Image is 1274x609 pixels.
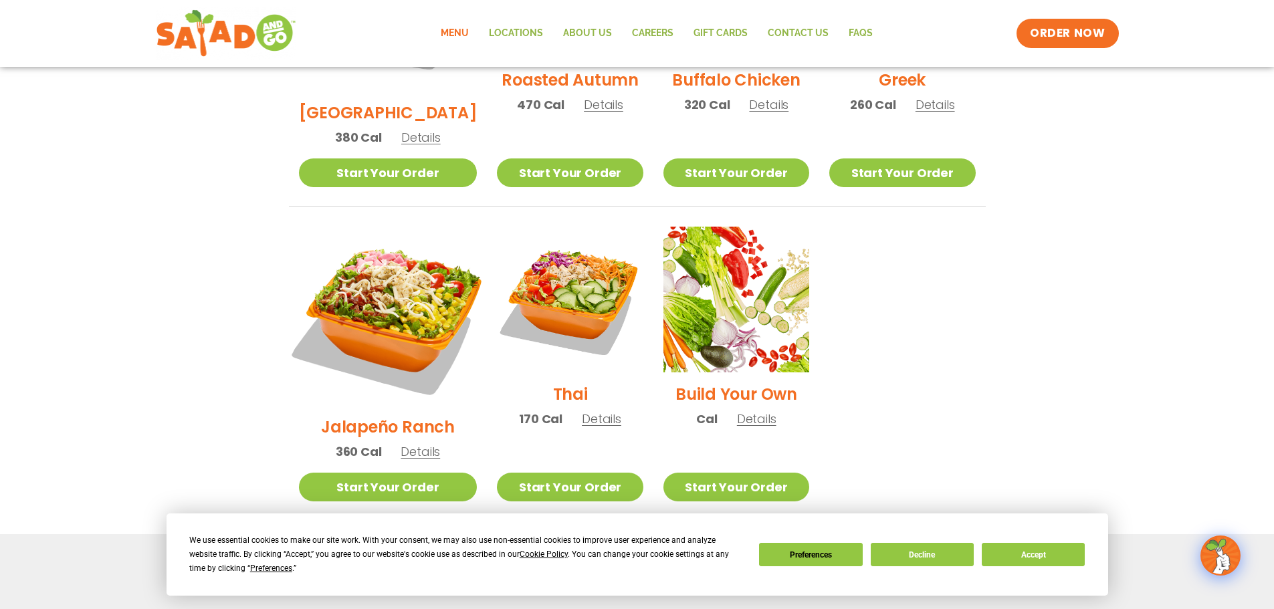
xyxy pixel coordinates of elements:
[982,543,1085,566] button: Accept
[335,128,382,146] span: 380 Cal
[250,564,292,573] span: Preferences
[321,415,455,439] h2: Jalapeño Ranch
[156,7,297,60] img: new-SAG-logo-768×292
[582,410,621,427] span: Details
[401,443,440,460] span: Details
[299,101,477,124] h2: [GEOGRAPHIC_DATA]
[519,410,562,428] span: 170 Cal
[497,158,643,187] a: Start Your Order
[299,473,477,501] a: Start Your Order
[336,443,382,461] span: 360 Cal
[850,96,896,114] span: 260 Cal
[871,543,974,566] button: Decline
[479,18,553,49] a: Locations
[283,211,492,420] img: Product photo for Jalapeño Ranch Salad
[916,96,955,113] span: Details
[684,96,730,114] span: 320 Cal
[759,543,862,566] button: Preferences
[517,96,564,114] span: 470 Cal
[663,473,809,501] a: Start Your Order
[663,158,809,187] a: Start Your Order
[553,18,622,49] a: About Us
[675,382,797,406] h2: Build Your Own
[497,227,643,372] img: Product photo for Thai Salad
[1030,25,1105,41] span: ORDER NOW
[696,410,717,428] span: Cal
[829,158,975,187] a: Start Your Order
[497,473,643,501] a: Start Your Order
[520,550,568,559] span: Cookie Policy
[683,18,758,49] a: GIFT CARDS
[758,18,839,49] a: Contact Us
[749,96,788,113] span: Details
[879,68,926,92] h2: Greek
[663,227,809,372] img: Product photo for Build Your Own
[431,18,883,49] nav: Menu
[1017,19,1118,48] a: ORDER NOW
[622,18,683,49] a: Careers
[737,410,776,427] span: Details
[1202,537,1239,574] img: wpChatIcon
[502,68,639,92] h2: Roasted Autumn
[401,129,441,146] span: Details
[672,68,800,92] h2: Buffalo Chicken
[431,18,479,49] a: Menu
[189,533,743,576] div: We use essential cookies to make our site work. With your consent, we may also use non-essential ...
[167,513,1108,596] div: Cookie Consent Prompt
[584,96,623,113] span: Details
[839,18,883,49] a: FAQs
[553,382,588,406] h2: Thai
[299,158,477,187] a: Start Your Order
